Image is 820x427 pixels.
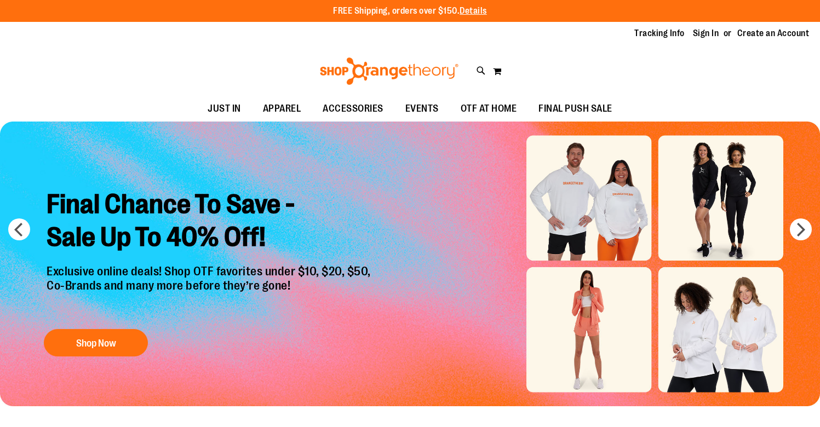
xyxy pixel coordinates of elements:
[318,57,460,85] img: Shop Orangetheory
[44,329,148,356] button: Shop Now
[8,218,30,240] button: prev
[405,96,439,121] span: EVENTS
[790,218,812,240] button: next
[312,96,394,122] a: ACCESSORIES
[634,27,685,39] a: Tracking Info
[38,264,382,318] p: Exclusive online deals! Shop OTF favorites under $10, $20, $50, Co-Brands and many more before th...
[263,96,301,121] span: APPAREL
[394,96,450,122] a: EVENTS
[38,180,382,362] a: Final Chance To Save -Sale Up To 40% Off! Exclusive online deals! Shop OTF favorites under $10, $...
[737,27,810,39] a: Create an Account
[693,27,719,39] a: Sign In
[38,180,382,264] h2: Final Chance To Save - Sale Up To 40% Off!
[450,96,528,122] a: OTF AT HOME
[197,96,252,122] a: JUST IN
[252,96,312,122] a: APPAREL
[208,96,241,121] span: JUST IN
[538,96,612,121] span: FINAL PUSH SALE
[527,96,623,122] a: FINAL PUSH SALE
[333,5,487,18] p: FREE Shipping, orders over $150.
[460,6,487,16] a: Details
[323,96,383,121] span: ACCESSORIES
[461,96,517,121] span: OTF AT HOME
